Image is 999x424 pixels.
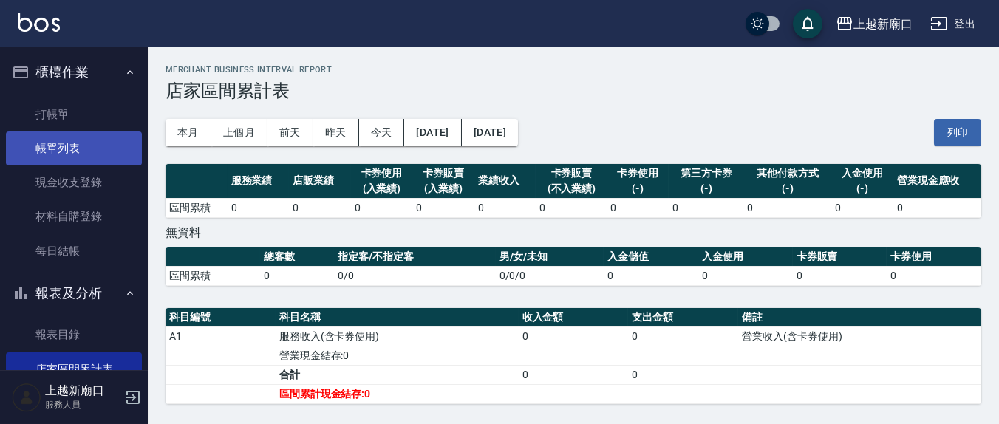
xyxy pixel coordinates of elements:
[672,181,740,196] div: (-)
[289,164,351,199] th: 店販業績
[166,198,228,217] td: 區間累積
[462,119,518,146] button: [DATE]
[747,165,828,181] div: 其他付款方式
[519,365,629,384] td: 0
[496,266,604,285] td: 0/0/0
[45,398,120,411] p: 服務人員
[166,119,211,146] button: 本月
[835,165,890,181] div: 入金使用
[628,365,738,384] td: 0
[276,346,519,365] td: 營業現金結存:0
[793,9,822,38] button: save
[793,266,887,285] td: 0
[355,165,409,181] div: 卡券使用
[519,308,629,327] th: 收入金額
[166,308,981,404] table: a dense table
[12,383,41,412] img: Person
[738,326,981,346] td: 營業收入(含卡券使用)
[228,164,290,199] th: 服務業績
[334,266,495,285] td: 0/0
[166,225,981,240] div: 無資料
[6,165,142,199] a: 現金收支登錄
[334,247,495,267] th: 指定客/不指定客
[6,131,142,165] a: 帳單列表
[893,198,981,217] td: 0
[835,181,890,196] div: (-)
[934,119,981,146] button: 列印
[45,383,120,398] h5: 上越新廟口
[6,352,142,386] a: 店家區間累計表
[416,165,471,181] div: 卡券販賣
[607,198,669,217] td: 0
[6,98,142,131] a: 打帳單
[743,198,831,217] td: 0
[830,9,918,39] button: 上越新廟口
[747,181,828,196] div: (-)
[887,247,981,267] th: 卡券使用
[18,13,60,32] img: Logo
[166,326,276,346] td: A1
[355,181,409,196] div: (入業績)
[276,384,519,403] td: 區間累計現金結存:0
[211,119,267,146] button: 上個月
[496,247,604,267] th: 男/女/未知
[628,308,738,327] th: 支出金額
[519,326,629,346] td: 0
[853,15,913,33] div: 上越新廟口
[6,318,142,352] a: 報表目錄
[738,308,981,327] th: 備註
[6,234,142,268] a: 每日結帳
[416,181,471,196] div: (入業績)
[893,164,981,199] th: 營業現金應收
[166,308,276,327] th: 科目編號
[793,247,887,267] th: 卡券販賣
[474,164,536,199] th: 業績收入
[6,199,142,233] a: 材料自購登錄
[611,181,666,196] div: (-)
[228,198,290,217] td: 0
[604,247,698,267] th: 入金儲值
[611,165,666,181] div: 卡券使用
[166,266,260,285] td: 區間累積
[536,198,607,217] td: 0
[260,247,335,267] th: 總客數
[166,164,981,218] table: a dense table
[276,308,519,327] th: 科目名稱
[267,119,313,146] button: 前天
[924,10,981,38] button: 登出
[628,326,738,346] td: 0
[6,274,142,312] button: 報表及分析
[474,198,536,217] td: 0
[359,119,405,146] button: 今天
[260,266,335,285] td: 0
[351,198,413,217] td: 0
[404,119,461,146] button: [DATE]
[672,165,740,181] div: 第三方卡券
[669,198,743,217] td: 0
[6,53,142,92] button: 櫃檯作業
[831,198,893,217] td: 0
[887,266,981,285] td: 0
[166,81,981,101] h3: 店家區間累計表
[604,266,698,285] td: 0
[539,181,603,196] div: (不入業績)
[412,198,474,217] td: 0
[166,247,981,286] table: a dense table
[313,119,359,146] button: 昨天
[698,247,793,267] th: 入金使用
[276,365,519,384] td: 合計
[289,198,351,217] td: 0
[276,326,519,346] td: 服務收入(含卡券使用)
[539,165,603,181] div: 卡券販賣
[166,65,981,75] h2: Merchant Business Interval Report
[698,266,793,285] td: 0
